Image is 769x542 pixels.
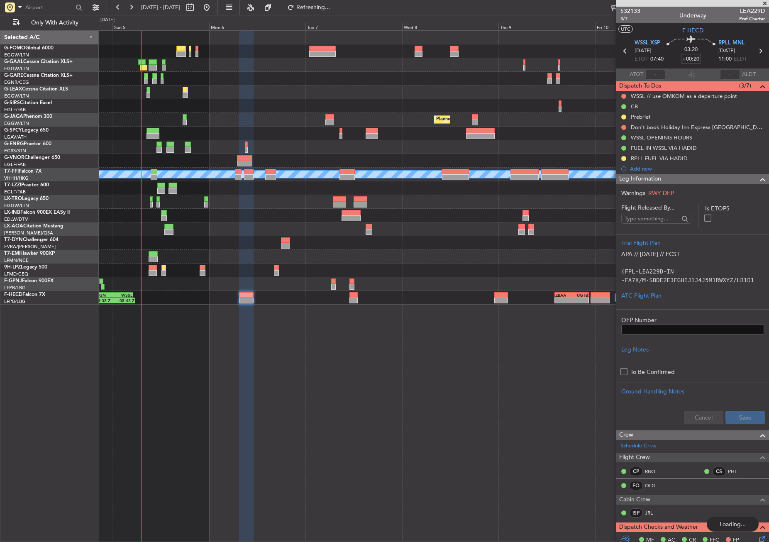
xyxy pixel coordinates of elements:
[4,175,29,181] a: VHHH/HKG
[4,216,29,222] a: EDLW/DTM
[619,453,650,462] span: Flight Crew
[619,174,661,184] span: Leg Information
[4,161,26,168] a: EGLF/FAB
[712,467,726,476] div: CS
[4,87,68,92] a: G-LEAXCessna Citation XLS
[619,522,698,532] span: Dispatch Checks and Weather
[25,1,73,14] input: Airport
[4,298,26,305] a: LFPB/LBG
[4,278,22,283] span: F-GPNJ
[4,237,23,242] span: T7-DYN
[739,81,751,90] span: (3/7)
[734,55,747,63] span: ELDT
[4,224,23,229] span: LX-AOA
[635,47,652,55] span: [DATE]
[4,265,47,270] a: 9H-LPZLegacy 500
[555,298,571,303] div: -
[4,128,22,133] span: G-SPCY
[402,23,498,30] div: Wed 8
[4,87,22,92] span: G-LEAX
[4,183,49,188] a: T7-LZZIPraetor 600
[4,292,22,297] span: F-HECD
[113,293,132,298] div: WSSL
[631,93,737,100] div: WSSL // use OMKOM as a departure point
[616,189,769,198] div: Warnings
[629,481,643,490] div: FO
[629,467,643,476] div: CP
[619,495,650,505] span: Cabin Crew
[718,39,745,47] span: RPLL MNL
[631,134,692,141] div: WSSL OPENING HOURS
[629,508,643,518] div: ISP
[4,251,55,256] a: T7-EMIHawker 900XP
[625,212,679,225] input: Type something...
[4,52,29,58] a: EGGW/LTN
[4,134,27,140] a: LGAV/ATH
[630,71,643,79] span: ATOT
[631,103,638,110] div: CB
[4,196,49,201] a: LX-TROLegacy 650
[620,15,640,22] span: 3/7
[648,189,674,197] span: RWY DEP
[571,293,588,298] div: UGTB
[4,189,26,195] a: EGLF/FAB
[4,142,51,146] a: G-ENRGPraetor 600
[621,250,764,259] p: APA // [DATE] // FCST
[631,144,697,151] div: FUEL IN WSSL VIA HADID
[4,278,54,283] a: F-GPNJFalcon 900EX
[498,23,595,30] div: Thu 9
[4,46,25,51] span: G-FOMO
[555,293,571,298] div: ZBAA
[141,4,180,11] span: [DATE] - [DATE]
[650,55,664,63] span: 07:40
[4,285,26,291] a: LFPB/LBG
[94,293,113,298] div: HEGN
[4,196,22,201] span: LX-TRO
[619,430,633,440] span: Crew
[4,169,42,174] a: T7-FFIFalcon 7X
[4,107,26,113] a: EGLF/FAB
[645,468,664,475] a: RBO
[4,169,19,174] span: T7-FFI
[631,124,765,131] div: Don't book Holiday Inn Express [GEOGRAPHIC_DATA] [GEOGRAPHIC_DATA]
[4,230,53,236] a: [PERSON_NAME]/QSA
[95,298,115,303] div: 19:35 Z
[739,15,765,22] span: Pref Charter
[283,1,333,14] button: Refreshing...
[4,79,29,85] a: EGNR/CEG
[684,46,698,54] span: 03:20
[707,517,759,532] div: Loading...
[22,20,88,26] span: Only With Activity
[112,23,209,30] div: Sun 5
[296,5,331,10] span: Refreshing...
[728,468,747,475] a: PHL
[621,203,691,212] span: Flight Released By...
[4,93,29,99] a: EGGW/LTN
[4,66,29,72] a: EGGW/LTN
[630,368,675,376] label: To Be Confirmed
[436,113,567,126] div: Planned Maint [GEOGRAPHIC_DATA] ([GEOGRAPHIC_DATA])
[621,345,764,354] div: Leg Notes
[620,7,640,15] span: 532133
[619,81,661,91] span: Dispatch To-Dos
[4,244,56,250] a: EVRA/[PERSON_NAME]
[9,16,90,29] button: Only With Activity
[635,55,648,63] span: ETOT
[4,114,23,119] span: G-JAGA
[305,23,402,30] div: Tue 7
[4,257,29,264] a: LFMN/NCE
[4,237,59,242] a: T7-DYNChallenger 604
[4,271,28,277] a: LFMD/CEQ
[100,17,115,24] div: [DATE]
[631,155,688,162] div: RPLL FUEL VIA HADID
[621,387,764,396] div: Ground Handling Notes
[621,277,754,283] code: -FA7X/M-SBDE2E3FGHIJ1J4J5M1RWXYZ/LB1D1
[4,210,20,215] span: LX-INB
[4,148,26,154] a: EGSS/STN
[4,46,54,51] a: G-FOMOGlobal 6000
[4,183,21,188] span: T7-LZZI
[4,59,73,64] a: G-GAALCessna Citation XLS+
[739,7,765,15] span: LEA229D
[621,291,764,300] div: ATC Flight Plan
[645,70,665,80] input: --:--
